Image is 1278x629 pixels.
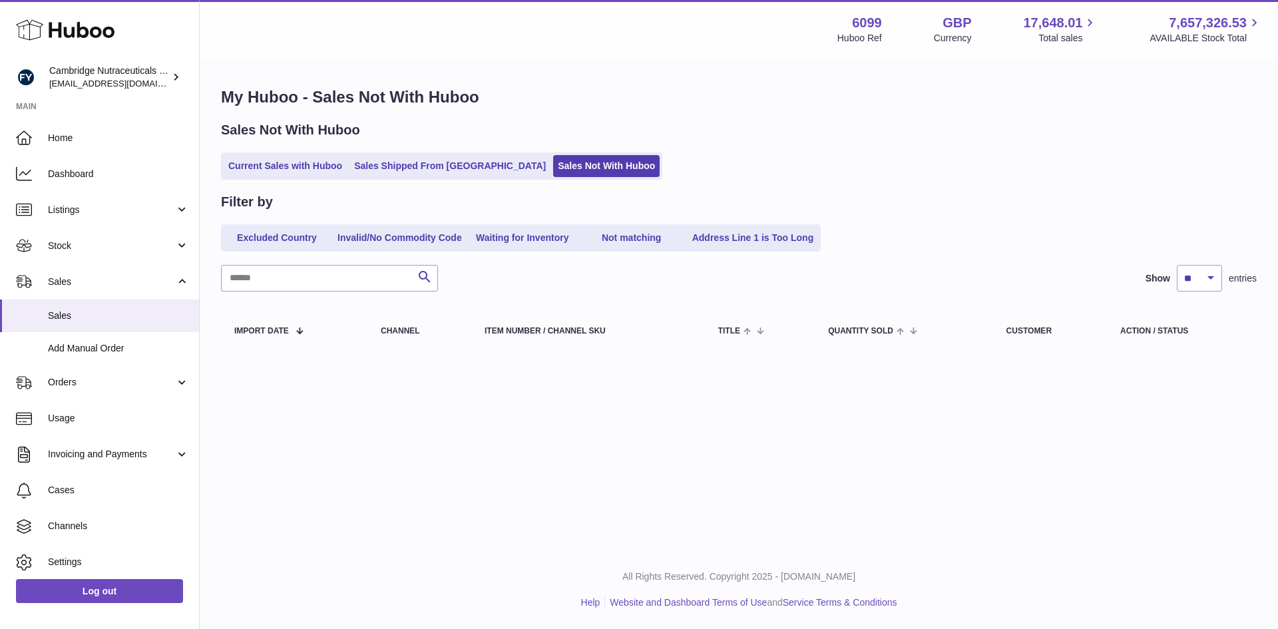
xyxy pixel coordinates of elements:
div: Currency [934,32,972,45]
span: Settings [48,556,189,568]
a: Service Terms & Conditions [783,597,897,608]
a: 17,648.01 Total sales [1023,14,1098,45]
h2: Filter by [221,193,273,211]
span: 17,648.01 [1023,14,1082,32]
div: Action / Status [1120,327,1243,335]
span: Sales [48,310,189,322]
div: Item Number / Channel SKU [485,327,692,335]
a: Waiting for Inventory [469,227,576,249]
li: and [605,596,897,609]
span: Listings [48,204,175,216]
p: All Rights Reserved. Copyright 2025 - [DOMAIN_NAME] [210,570,1267,583]
span: Stock [48,240,175,252]
span: Cases [48,484,189,497]
span: [EMAIL_ADDRESS][DOMAIN_NAME] [49,78,196,89]
span: Orders [48,376,175,389]
a: Help [581,597,600,608]
span: Add Manual Order [48,342,189,355]
div: Cambridge Nutraceuticals Ltd [49,65,169,90]
span: Usage [48,412,189,425]
span: Channels [48,520,189,532]
span: Import date [234,327,289,335]
span: Quantity Sold [828,327,893,335]
a: Current Sales with Huboo [224,155,347,177]
span: Home [48,132,189,144]
strong: 6099 [852,14,882,32]
div: Huboo Ref [837,32,882,45]
span: AVAILABLE Stock Total [1150,32,1262,45]
span: Sales [48,276,175,288]
a: Address Line 1 is Too Long [688,227,819,249]
a: Not matching [578,227,685,249]
span: entries [1229,272,1257,285]
span: Dashboard [48,168,189,180]
a: Log out [16,579,183,603]
span: Title [718,327,740,335]
div: Channel [381,327,458,335]
h2: Sales Not With Huboo [221,121,360,139]
strong: GBP [943,14,971,32]
span: Total sales [1038,32,1098,45]
a: Sales Shipped From [GEOGRAPHIC_DATA] [349,155,550,177]
img: huboo@camnutra.com [16,67,36,87]
a: 7,657,326.53 AVAILABLE Stock Total [1150,14,1262,45]
a: Website and Dashboard Terms of Use [610,597,767,608]
div: Customer [1006,327,1094,335]
h1: My Huboo - Sales Not With Huboo [221,87,1257,108]
span: Invoicing and Payments [48,448,175,461]
a: Sales Not With Huboo [553,155,660,177]
a: Invalid/No Commodity Code [333,227,467,249]
a: Excluded Country [224,227,330,249]
span: 7,657,326.53 [1169,14,1247,32]
label: Show [1146,272,1170,285]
